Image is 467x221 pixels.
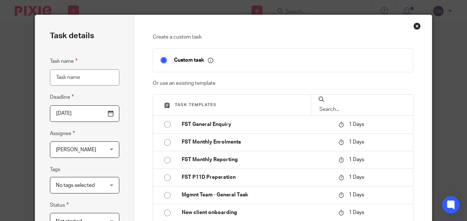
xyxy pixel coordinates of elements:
span: No tags selected [56,183,95,188]
p: FST General Enquiry [182,121,331,128]
span: 1 Days [349,122,364,127]
p: FST P11D Preperation [182,174,331,181]
p: Mgmnt Team - General Task [182,191,331,199]
p: New client onboarding [182,209,331,216]
p: Or use an existing template [153,80,413,87]
label: Task name [50,57,77,65]
span: 1 Days [349,210,364,215]
input: Search... [319,105,406,113]
input: Task name [50,69,119,86]
span: Task templates [175,103,217,107]
p: FST Monthly Enrolments [182,138,331,146]
span: 1 Days [349,140,364,145]
label: Deadline [50,93,74,101]
label: Assignee [50,129,75,138]
span: 1 Days [349,175,364,180]
span: [PERSON_NAME] [56,147,96,152]
span: 1 Days [349,157,364,162]
span: 1 Days [349,192,364,198]
h2: Task details [50,30,94,42]
label: Tags [50,166,60,173]
input: Pick a date [50,105,119,122]
p: FST Monthly Reporting [182,156,331,163]
p: Create a custom task [153,33,413,41]
p: Custom task [174,57,213,64]
div: Close this dialog window [413,22,421,30]
label: Status [50,201,69,209]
